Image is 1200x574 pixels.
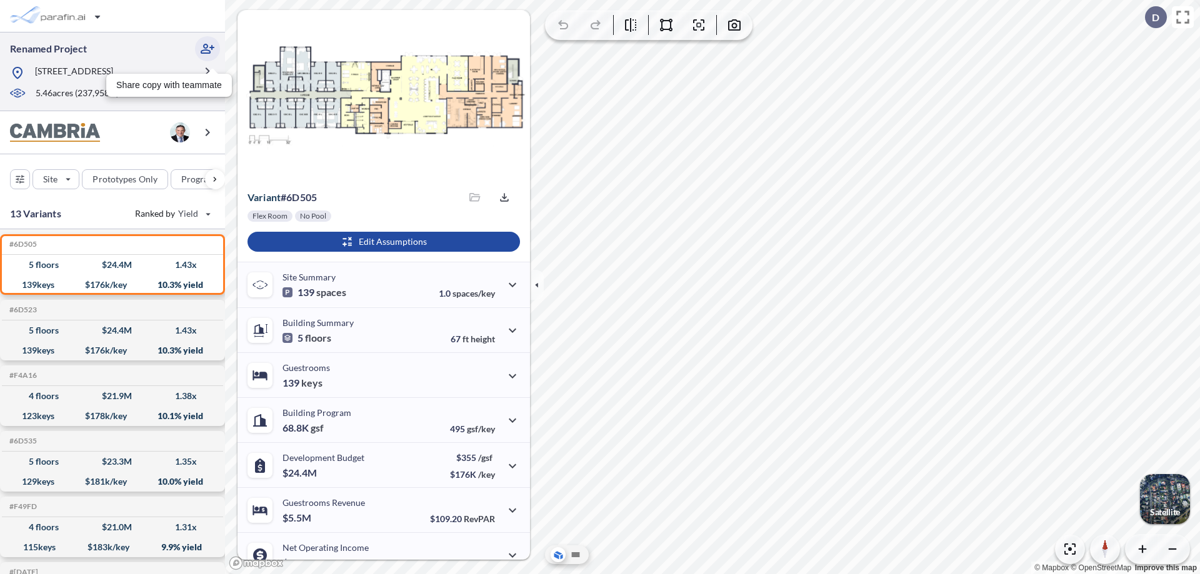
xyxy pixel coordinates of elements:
[92,173,157,186] p: Prototypes Only
[430,513,495,524] p: $109.20
[282,467,319,479] p: $24.4M
[1135,563,1197,572] a: Improve this map
[282,542,369,553] p: Net Operating Income
[82,169,168,189] button: Prototypes Only
[282,332,331,344] p: 5
[7,371,37,380] h5: Click to copy the code
[178,207,199,220] span: Yield
[282,452,364,463] p: Development Budget
[311,422,324,434] span: gsf
[43,173,57,186] p: Site
[36,87,119,101] p: 5.46 acres ( 237,958 sf)
[170,122,190,142] img: user logo
[301,377,322,389] span: keys
[7,240,37,249] h5: Click to copy the code
[452,288,495,299] span: spaces/key
[7,502,37,511] h5: Click to copy the code
[467,423,495,434] span: gsf/key
[282,512,313,524] p: $5.5M
[229,556,284,570] a: Mapbox homepage
[359,235,427,248] p: Edit Assumptions
[478,452,492,463] span: /gsf
[10,42,87,56] p: Renamed Project
[439,288,495,299] p: 1.0
[568,547,583,562] button: Site Plan
[551,547,566,562] button: Aerial View
[1140,474,1190,524] img: Switcher Image
[305,332,331,344] span: floors
[300,211,326,221] p: No Pool
[450,469,495,480] p: $176K
[282,286,346,299] p: 139
[450,452,495,463] p: $355
[1034,563,1069,572] a: Mapbox
[462,334,469,344] span: ft
[1152,12,1159,23] p: D
[282,317,354,328] p: Building Summary
[125,204,219,224] button: Ranked by Yield
[282,422,324,434] p: 68.8K
[7,437,37,445] h5: Click to copy the code
[316,286,346,299] span: spaces
[247,191,281,203] span: Variant
[1140,474,1190,524] button: Switcher ImageSatellite
[32,169,79,189] button: Site
[467,558,495,569] span: margin
[282,362,330,373] p: Guestrooms
[247,232,520,252] button: Edit Assumptions
[282,272,336,282] p: Site Summary
[282,557,313,569] p: $2.5M
[10,206,61,221] p: 13 Variants
[282,377,322,389] p: 139
[464,513,495,524] span: RevPAR
[35,65,113,81] p: [STREET_ADDRESS]
[471,334,495,344] span: height
[451,334,495,344] p: 67
[116,79,222,92] p: Share copy with teammate
[1150,507,1180,517] p: Satellite
[1071,563,1131,572] a: OpenStreetMap
[478,469,495,480] span: /key
[450,423,495,434] p: 495
[171,169,238,189] button: Program
[282,497,365,508] p: Guestrooms Revenue
[10,123,100,142] img: BrandImage
[7,305,37,314] h5: Click to copy the code
[282,407,351,418] p: Building Program
[247,191,317,204] p: # 6d505
[181,173,216,186] p: Program
[442,558,495,569] p: 45.0%
[252,211,287,221] p: Flex Room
